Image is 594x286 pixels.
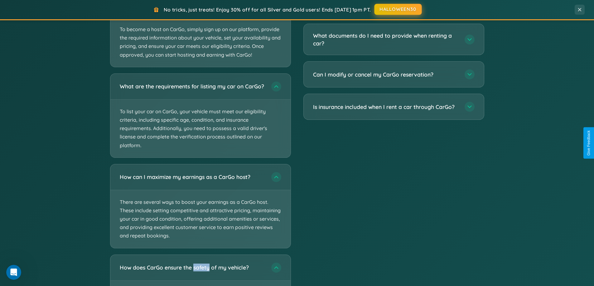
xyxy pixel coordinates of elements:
p: To become a host on CarGo, simply sign up on our platform, provide the required information about... [110,17,291,67]
button: HALLOWEEN30 [374,4,422,15]
iframe: Intercom live chat [6,265,21,280]
h3: How does CarGo ensure the safety of my vehicle? [120,264,265,271]
h3: What are the requirements for listing my car on CarGo? [120,82,265,90]
span: No tricks, just treats! Enjoy 30% off for all Silver and Gold users! Ends [DATE] 1pm PT. [164,7,371,13]
p: To list your car on CarGo, your vehicle must meet our eligibility criteria, including specific ag... [110,100,291,157]
h3: How can I maximize my earnings as a CarGo host? [120,173,265,181]
h3: What documents do I need to provide when renting a car? [313,32,458,47]
h3: Can I modify or cancel my CarGo reservation? [313,71,458,78]
p: There are several ways to boost your earnings as a CarGo host. These include setting competitive ... [110,190,291,248]
h3: Is insurance included when I rent a car through CarGo? [313,103,458,111]
div: Give Feedback [587,130,591,156]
